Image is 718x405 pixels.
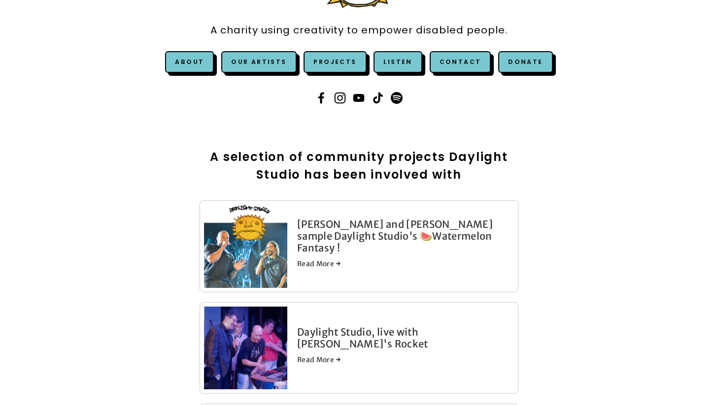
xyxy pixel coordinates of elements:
[297,259,514,269] a: Read More →
[204,205,297,288] a: Snoop Dogg and Dr. Dre sample Daylight Studio's 🍉Watermelon Fantasy !
[304,51,366,73] a: Projects
[200,148,518,184] h2: A selection of community projects Daylight Studio has been involved with
[204,307,297,390] a: Daylight Studio, live with Robyn's Rocket
[297,326,428,350] a: Daylight Studio, live with [PERSON_NAME]'s Rocket
[210,19,508,41] a: A charity using creativity to empower disabled people.
[297,355,514,365] a: Read More →
[498,51,552,73] a: Donate
[383,58,412,66] a: Listen
[430,51,491,73] a: Contact
[175,58,204,66] a: About
[204,307,287,390] img: Daylight Studio, live with Robyn's Rocket
[197,205,295,288] img: Snoop Dogg and Dr. Dre sample Daylight Studio's 🍉Watermelon Fantasy !
[297,218,493,254] a: [PERSON_NAME] and [PERSON_NAME] sample Daylight Studio's 🍉Watermelon Fantasy !
[221,51,296,73] a: Our Artists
